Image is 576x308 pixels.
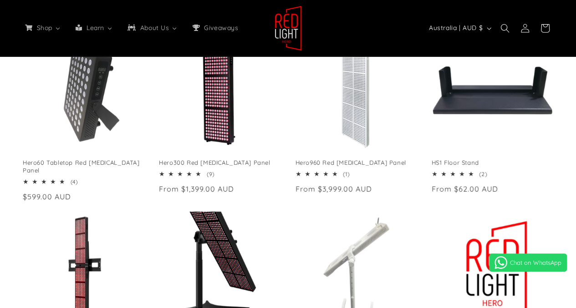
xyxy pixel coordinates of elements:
a: Chat on WhatsApp [489,253,567,272]
a: HS1 Floor Stand [432,159,553,167]
span: Australia | AUD $ [429,23,483,33]
a: Hero300 Red [MEDICAL_DATA] Panel [159,159,280,167]
a: Learn [68,18,120,37]
span: Chat on WhatsApp [510,259,561,266]
a: Hero960 Red [MEDICAL_DATA] Panel [296,159,417,167]
span: Giveaways [202,24,239,32]
span: Shop [35,24,53,32]
button: Australia | AUD $ [423,20,495,37]
a: Red Light Hero [271,2,305,54]
a: Shop [17,18,68,37]
a: About Us [120,18,184,37]
a: Giveaways [184,18,245,37]
span: About Us [138,24,170,32]
summary: Search [495,18,515,38]
span: Learn [85,24,105,32]
a: Hero60 Tabletop Red [MEDICAL_DATA] Panel [23,159,144,174]
img: Red Light Hero [275,5,302,51]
